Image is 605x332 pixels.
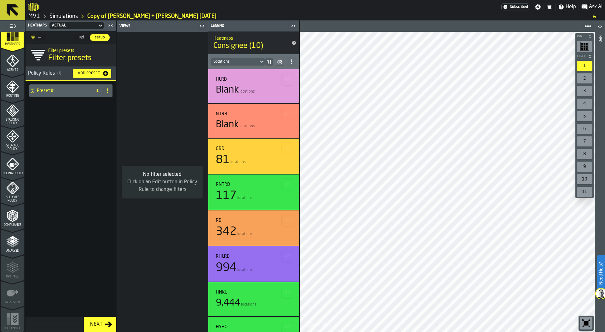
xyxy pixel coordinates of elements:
div: Views [118,24,198,28]
label: button-toggle-Notifications [544,4,555,10]
div: 11 [577,187,592,197]
div: 4 [577,99,592,109]
div: DropdownMenuValue-b946a619-2eec-4834-9eef-cdbe8753361b [48,22,105,29]
button: button-Next [84,317,116,332]
span: Optimise [1,275,24,278]
span: Bay [576,35,587,38]
label: button-toggle-Open [596,22,604,33]
header: Info [595,20,605,332]
span: locations [239,124,255,129]
div: Preset # [29,84,90,97]
button: button- [281,178,294,191]
button: button- [575,33,594,39]
span: Level [576,55,587,58]
a: link-to-/wh/i/3ccf57d1-1e0c-4a81-a3bb-c2011c5f0d50 [49,13,78,20]
button: button- [281,214,294,227]
div: 6 [577,124,592,134]
label: button-toggle-Close me [198,22,206,30]
div: RHLRB [216,254,230,259]
button: button- [281,142,294,155]
div: NTRB [216,112,227,117]
div: Title [216,182,291,187]
span: 1 [95,89,100,93]
div: 8 [577,149,592,159]
div: Title [216,254,291,259]
div: Title [216,290,291,295]
div: button-toolbar-undefined [575,39,594,53]
div: Blank [216,119,239,130]
span: locations [237,268,253,272]
div: Title [216,146,291,151]
span: Routing [1,94,24,98]
label: button-toggle-Help [556,3,579,11]
div: button-toolbar-undefined [575,85,594,97]
span: Agents [1,68,24,72]
a: link-to-/wh/i/3ccf57d1-1e0c-4a81-a3bb-c2011c5f0d50/settings/billing [501,3,529,10]
div: stat- [208,210,299,246]
label: button-switch-multi-kpi [74,34,89,41]
div: 10 [577,174,592,184]
a: link-to-/wh/i/3ccf57d1-1e0c-4a81-a3bb-c2011c5f0d50 [28,13,40,20]
span: locations [237,196,253,200]
div: DropdownMenuValue-totalExistedLocations [213,60,256,64]
div: button-toolbar-undefined [575,110,594,123]
li: menu Implement [1,307,24,332]
div: 117 [216,190,237,202]
li: menu Optimise [1,255,24,280]
div: title-Filter presets [26,44,116,66]
span: Storage Policy [1,144,24,151]
span: locations [230,160,246,164]
nav: Breadcrumb [28,13,602,20]
div: button-toolbar-undefined [579,316,594,331]
div: Policy Rules [28,70,68,77]
span: Help [566,3,576,11]
span: Consignee (10) [213,41,284,51]
div: stat- [208,104,299,138]
div: Title [216,324,291,329]
div: 3 [577,86,592,96]
li: menu Heatmaps [1,23,24,48]
div: stat- [208,139,299,174]
li: menu Stacking Policy [1,100,24,125]
div: Title [216,218,291,223]
div: DropdownMenuValue- [28,34,46,41]
div: thumb [90,34,110,41]
span: locations [241,302,256,307]
div: 2 [577,73,592,83]
div: Title [216,77,291,82]
svg: Reset zoom and position [581,318,591,328]
span: Implement [1,327,24,330]
button: button- [281,250,294,263]
button: button- [281,73,294,86]
div: RB [216,218,222,223]
div: Title [216,112,291,117]
div: stat- [208,246,299,282]
div: stat- [208,69,299,103]
div: 7 [577,136,592,146]
div: DropdownMenuValue- [31,34,41,41]
button: button- [276,58,284,66]
label: button-toggle-Toggle Full Menu [1,22,24,31]
h2: Sub Title [48,47,114,53]
div: stat- [208,282,299,316]
label: button-switch-multi-setup [89,34,110,41]
div: Info [598,33,602,330]
div: DropdownMenuValue-totalExistedLocations [211,58,265,66]
div: stat- [208,175,299,210]
a: logo-header [28,1,39,13]
button: button-Add Preset [73,69,111,78]
li: menu Allocate Policy [1,178,24,203]
div: button-toolbar-undefined [575,135,594,148]
span: Heatmaps [1,43,24,46]
div: button-toolbar-undefined [575,186,594,198]
button: button- [281,286,294,299]
div: button-toolbar-undefined [575,97,594,110]
header: Legend [208,20,299,31]
span: Compliance [1,223,24,227]
li: menu Agents [1,49,24,74]
span: Re-assign [1,301,24,304]
div: 994 [216,261,237,274]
